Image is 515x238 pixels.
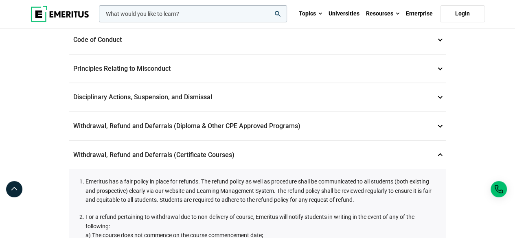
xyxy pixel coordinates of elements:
[440,5,485,22] a: Login
[69,112,446,140] p: Withdrawal, Refund and Deferrals (Diploma & Other CPE Approved Programs)
[69,83,446,111] p: Disciplinary Actions, Suspension, and Dismissal
[69,141,446,169] p: Withdrawal, Refund and Deferrals (Certificate Courses)
[99,5,287,22] input: woocommerce-product-search-field-0
[69,26,446,54] p: Code of Conduct
[69,55,446,83] p: Principles Relating to Misconduct
[85,177,438,204] li: Emeritus has a fair policy in place for refunds. The refund policy as well as procedure shall be ...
